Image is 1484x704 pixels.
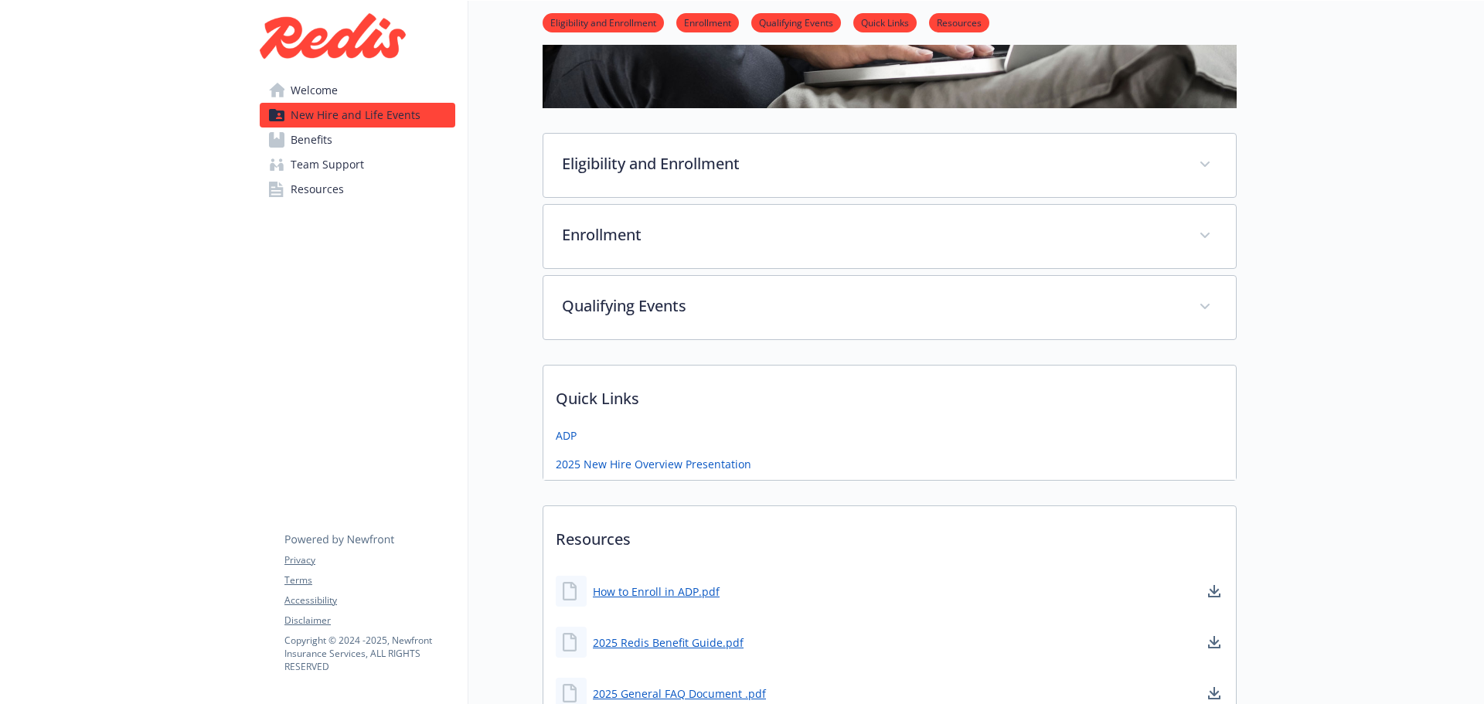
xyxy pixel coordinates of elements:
a: Terms [284,573,454,587]
p: Quick Links [543,366,1236,423]
span: Welcome [291,78,338,103]
a: Accessibility [284,593,454,607]
a: How to Enroll in ADP.pdf [593,583,720,600]
a: Resources [260,177,455,202]
a: Benefits [260,128,455,152]
span: Benefits [291,128,332,152]
a: Team Support [260,152,455,177]
div: Enrollment [543,205,1236,268]
a: Privacy [284,553,454,567]
a: ADP [556,427,577,444]
p: Copyright © 2024 - 2025 , Newfront Insurance Services, ALL RIGHTS RESERVED [284,634,454,673]
span: Resources [291,177,344,202]
a: Resources [929,15,989,29]
a: Quick Links [853,15,917,29]
a: 2025 General FAQ Document .pdf [593,685,766,702]
span: Team Support [291,152,364,177]
p: Resources [543,506,1236,563]
p: Eligibility and Enrollment [562,152,1180,175]
a: download document [1205,684,1224,702]
a: Eligibility and Enrollment [543,15,664,29]
a: Enrollment [676,15,739,29]
div: Qualifying Events [543,276,1236,339]
a: 2025 Redis Benefit Guide.pdf [593,634,744,651]
a: download document [1205,633,1224,651]
a: Welcome [260,78,455,103]
a: Qualifying Events [751,15,841,29]
p: Qualifying Events [562,294,1180,318]
div: Eligibility and Enrollment [543,134,1236,197]
span: New Hire and Life Events [291,103,420,128]
a: Disclaimer [284,614,454,627]
a: New Hire and Life Events [260,103,455,128]
a: download document [1205,582,1224,600]
p: Enrollment [562,223,1180,247]
a: 2025 New Hire Overview Presentation [556,456,751,472]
